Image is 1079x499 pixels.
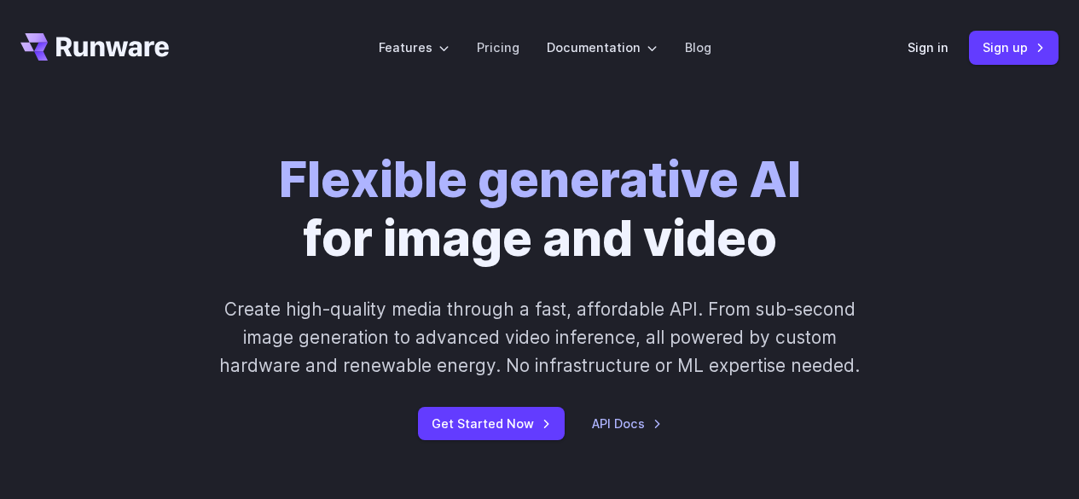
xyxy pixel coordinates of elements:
p: Create high-quality media through a fast, affordable API. From sub-second image generation to adv... [207,295,872,380]
a: API Docs [592,414,662,433]
label: Features [379,38,450,57]
a: Blog [685,38,711,57]
label: Documentation [547,38,658,57]
a: Pricing [477,38,519,57]
a: Go to / [20,33,169,61]
h1: for image and video [279,150,801,268]
a: Get Started Now [418,407,565,440]
strong: Flexible generative AI [279,149,801,209]
a: Sign up [969,31,1059,64]
a: Sign in [908,38,948,57]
